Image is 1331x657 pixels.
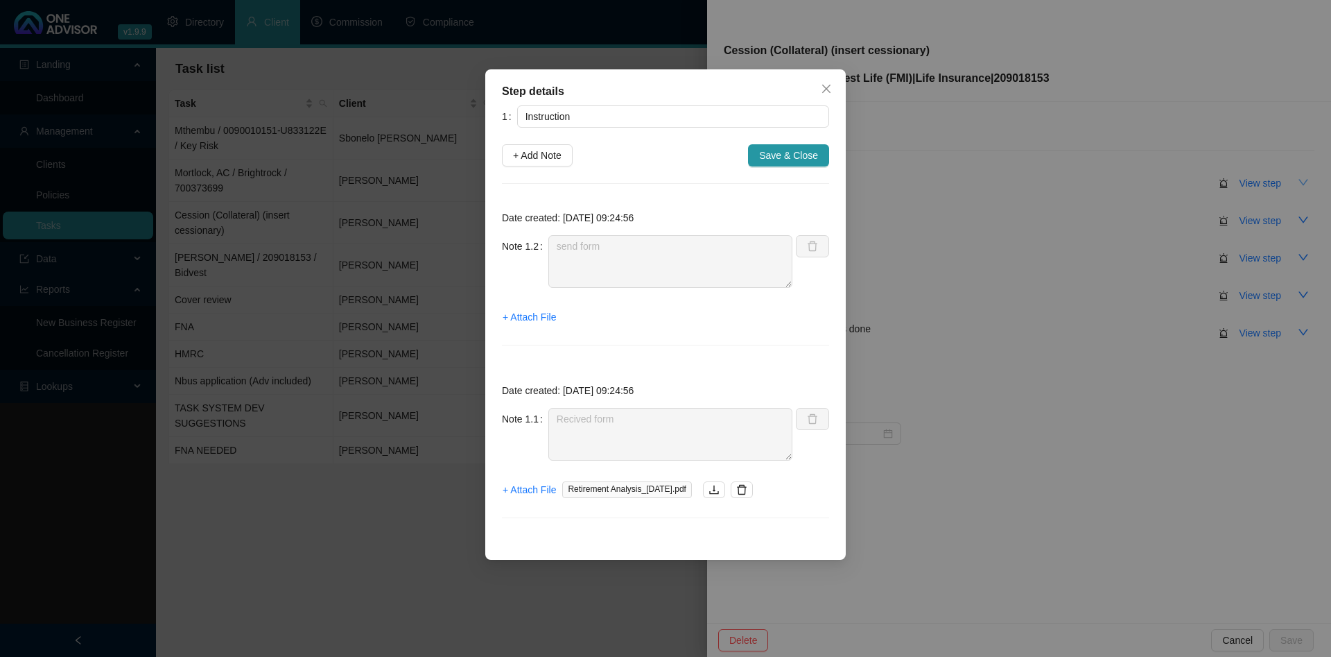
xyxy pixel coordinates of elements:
[502,210,829,225] p: Date created: [DATE] 09:24:56
[502,306,557,328] button: + Attach File
[548,235,792,288] textarea: send form
[513,148,562,163] span: + Add Note
[502,479,557,501] button: + Attach File
[502,105,517,128] label: 1
[821,83,832,94] span: close
[759,148,818,163] span: Save & Close
[548,408,792,461] textarea: Recived form
[815,78,837,100] button: Close
[503,309,556,325] span: + Attach File
[708,484,720,495] span: download
[502,144,573,167] button: + Add Note
[736,484,747,495] span: delete
[562,481,692,498] span: Retirement Analysis_[DATE].pdf
[502,383,829,398] p: Date created: [DATE] 09:24:56
[748,144,829,167] button: Save & Close
[502,235,548,257] label: Note 1.2
[502,408,548,430] label: Note 1.1
[502,83,829,100] div: Step details
[503,482,556,497] span: + Attach File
